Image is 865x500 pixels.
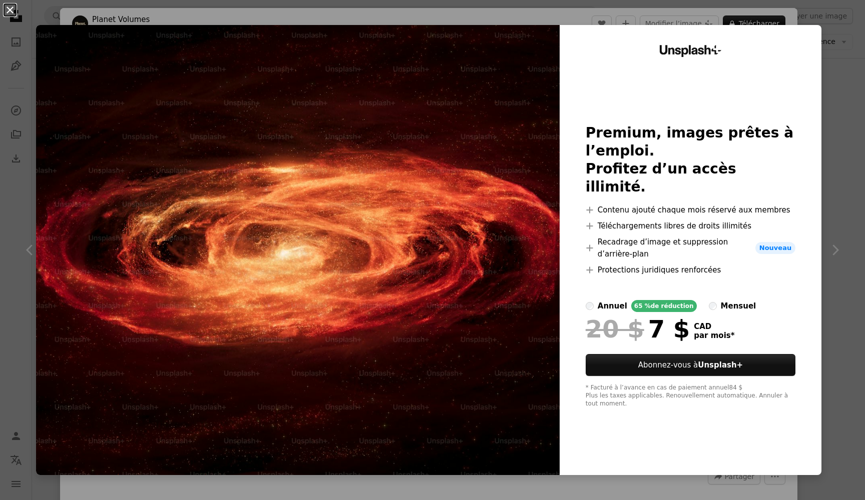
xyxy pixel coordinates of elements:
[586,316,690,342] div: 7 $
[694,322,734,331] span: CAD
[586,220,795,232] li: Téléchargements libres de droits illimités
[694,331,734,340] span: par mois *
[586,204,795,216] li: Contenu ajouté chaque mois réservé aux membres
[721,300,756,312] div: mensuel
[586,236,795,260] li: Recadrage d’image et suppression d’arrière-plan
[586,384,795,408] div: * Facturé à l’avance en cas de paiement annuel 84 $ Plus les taxes applicables. Renouvellement au...
[586,354,795,376] button: Abonnez-vous àUnsplash+
[586,302,594,310] input: annuel65 %de réduction
[698,360,743,369] strong: Unsplash+
[709,302,717,310] input: mensuel
[598,300,627,312] div: annuel
[586,316,644,342] span: 20 $
[631,300,697,312] div: 65 % de réduction
[586,124,795,196] h2: Premium, images prêtes à l’emploi. Profitez d’un accès illimité.
[586,264,795,276] li: Protections juridiques renforcées
[755,242,795,254] span: Nouveau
